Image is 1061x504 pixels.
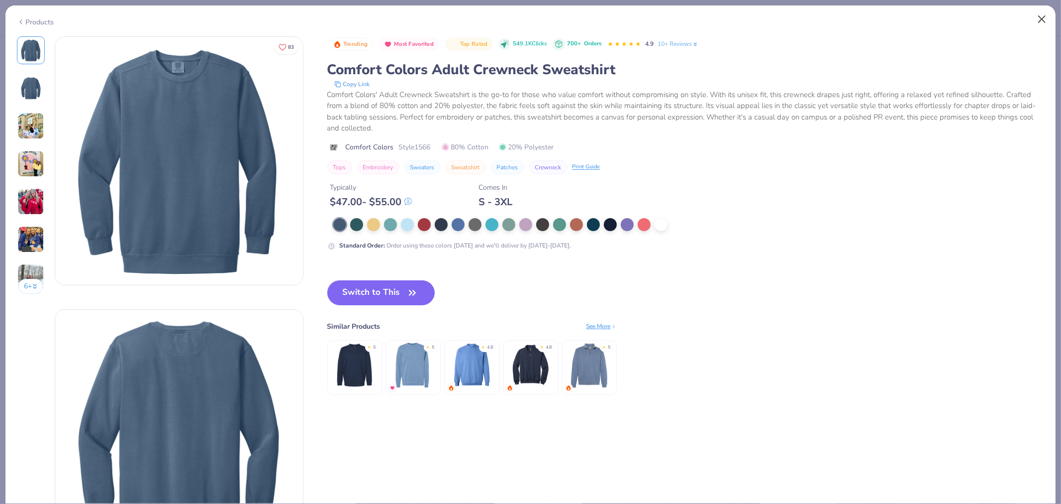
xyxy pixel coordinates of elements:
[450,40,458,48] img: Top Rated sort
[288,45,294,50] span: 83
[432,344,435,351] div: 5
[602,344,606,348] div: ★
[274,40,298,54] button: Like
[513,40,547,48] span: 549.1K Clicks
[482,344,485,348] div: ★
[507,385,513,391] img: trending.gif
[529,160,568,174] button: Crewneck
[584,40,601,47] span: Orders
[389,385,395,391] img: MostFav.gif
[460,41,488,47] span: Top Rated
[328,38,373,51] button: Badge Button
[399,142,431,152] span: Style 1566
[18,279,43,294] button: 6+
[658,39,699,48] a: 10+ Reviews
[17,150,44,177] img: User generated content
[330,182,412,193] div: Typically
[507,342,554,389] img: Jerzees Nublend Quarter-Zip Cadet Collar Sweatshirt
[331,79,373,89] button: copy to clipboard
[340,242,386,250] strong: Standard Order :
[540,344,544,348] div: ★
[389,342,437,389] img: Independent Trading Co. Heavyweight Pigment-Dyed Sweatshirt
[479,196,513,208] div: S - 3XL
[17,17,54,27] div: Products
[327,60,1045,79] div: Comfort Colors Adult Crewneck Sweatshirt
[445,38,493,51] button: Badge Button
[330,196,412,208] div: $ 47.00 - $ 55.00
[343,41,368,47] span: Trending
[586,322,617,331] div: See More
[448,342,495,389] img: Gildan Adult Heavy Blend Adult 8 Oz. 50/50 Fleece Crew
[340,241,572,250] div: Order using these colors [DATE] and we'll deliver by [DATE]-[DATE].
[368,344,372,348] div: ★
[19,38,43,62] img: Front
[379,38,439,51] button: Badge Button
[546,344,552,351] div: 4.8
[346,142,394,152] span: Comfort Colors
[479,182,513,193] div: Comes In
[573,163,600,171] div: Print Guide
[448,385,454,391] img: trending.gif
[499,142,554,152] span: 20% Polyester
[17,113,44,139] img: User generated content
[327,160,352,174] button: Tops
[357,160,399,174] button: Embroidery
[17,226,44,253] img: User generated content
[327,280,435,305] button: Switch to This
[19,76,43,100] img: Back
[567,40,601,48] div: 700+
[331,342,378,389] img: Adidas Fleece Crewneck Sweatshirt
[487,344,493,351] div: 4.8
[446,160,486,174] button: Sweatshirt
[327,321,381,332] div: Similar Products
[333,40,341,48] img: Trending sort
[404,160,441,174] button: Sweaters
[374,344,376,351] div: 5
[55,37,303,285] img: Front
[607,36,641,52] div: 4.9 Stars
[566,385,572,391] img: trending.gif
[608,344,611,351] div: 5
[327,89,1045,134] div: Comfort Colors' Adult Crewneck Sweatshirt is the go-to for those who value comfort without compro...
[384,40,392,48] img: Most Favorited sort
[491,160,524,174] button: Patches
[426,344,430,348] div: ★
[566,342,613,389] img: Comfort Colors Adult Quarter-Zip Sweatshirt
[17,264,44,291] img: User generated content
[442,142,489,152] span: 80% Cotton
[1033,10,1052,29] button: Close
[394,41,434,47] span: Most Favorited
[645,40,654,48] span: 4.9
[17,188,44,215] img: User generated content
[327,143,341,151] img: brand logo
